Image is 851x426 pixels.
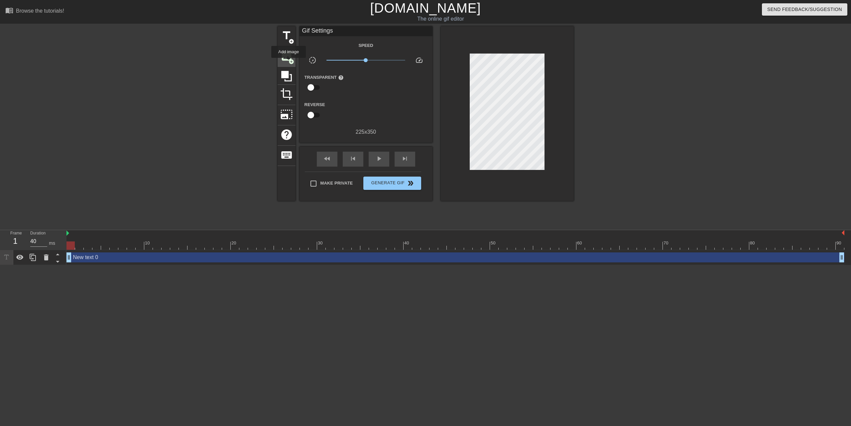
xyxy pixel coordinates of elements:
[664,240,669,246] div: 70
[10,235,20,247] div: 1
[491,240,497,246] div: 50
[404,240,410,246] div: 40
[280,50,293,62] span: image
[838,254,845,261] span: drag_handle
[304,74,344,81] label: Transparent
[49,240,55,247] div: ms
[145,240,151,246] div: 10
[842,230,844,235] img: bound-end.png
[577,240,583,246] div: 60
[280,88,293,100] span: crop
[762,3,847,16] button: Send Feedback/Suggestion
[30,231,46,235] label: Duration
[280,29,293,42] span: title
[280,108,293,121] span: photo_size_select_large
[304,101,325,108] label: Reverse
[323,155,331,163] span: fast_rewind
[836,240,842,246] div: 90
[366,179,418,187] span: Generate Gif
[287,15,594,23] div: The online gif editor
[289,39,294,44] span: add_circle
[767,5,842,14] span: Send Feedback/Suggestion
[308,56,316,64] span: slow_motion_video
[231,240,237,246] div: 20
[280,128,293,141] span: help
[320,180,353,187] span: Make Private
[300,26,432,36] div: Gif Settings
[65,254,72,261] span: drag_handle
[280,149,293,161] span: keyboard
[349,155,357,163] span: skip_previous
[750,240,756,246] div: 80
[363,177,421,190] button: Generate Gif
[401,155,409,163] span: skip_next
[5,6,13,14] span: menu_book
[5,230,25,249] div: Frame
[16,8,64,14] div: Browse the tutorials!
[338,75,344,80] span: help
[5,6,64,17] a: Browse the tutorials!
[370,1,481,15] a: [DOMAIN_NAME]
[415,56,423,64] span: speed
[318,240,324,246] div: 30
[289,59,294,65] span: add_circle
[407,179,415,187] span: double_arrow
[300,128,432,136] div: 225 x 350
[375,155,383,163] span: play_arrow
[358,42,373,49] label: Speed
